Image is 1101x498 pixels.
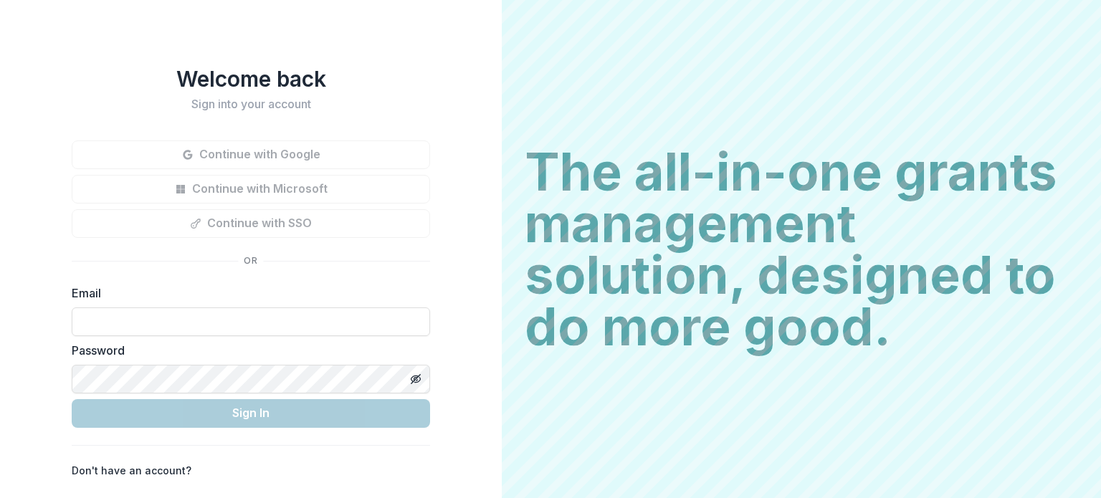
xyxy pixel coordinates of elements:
p: Don't have an account? [72,463,191,478]
button: Continue with SSO [72,209,430,238]
button: Continue with Microsoft [72,175,430,203]
button: Toggle password visibility [404,368,427,391]
h2: Sign into your account [72,97,430,111]
h1: Welcome back [72,66,430,92]
label: Email [72,284,421,302]
button: Continue with Google [72,140,430,169]
label: Password [72,342,421,359]
button: Sign In [72,399,430,428]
